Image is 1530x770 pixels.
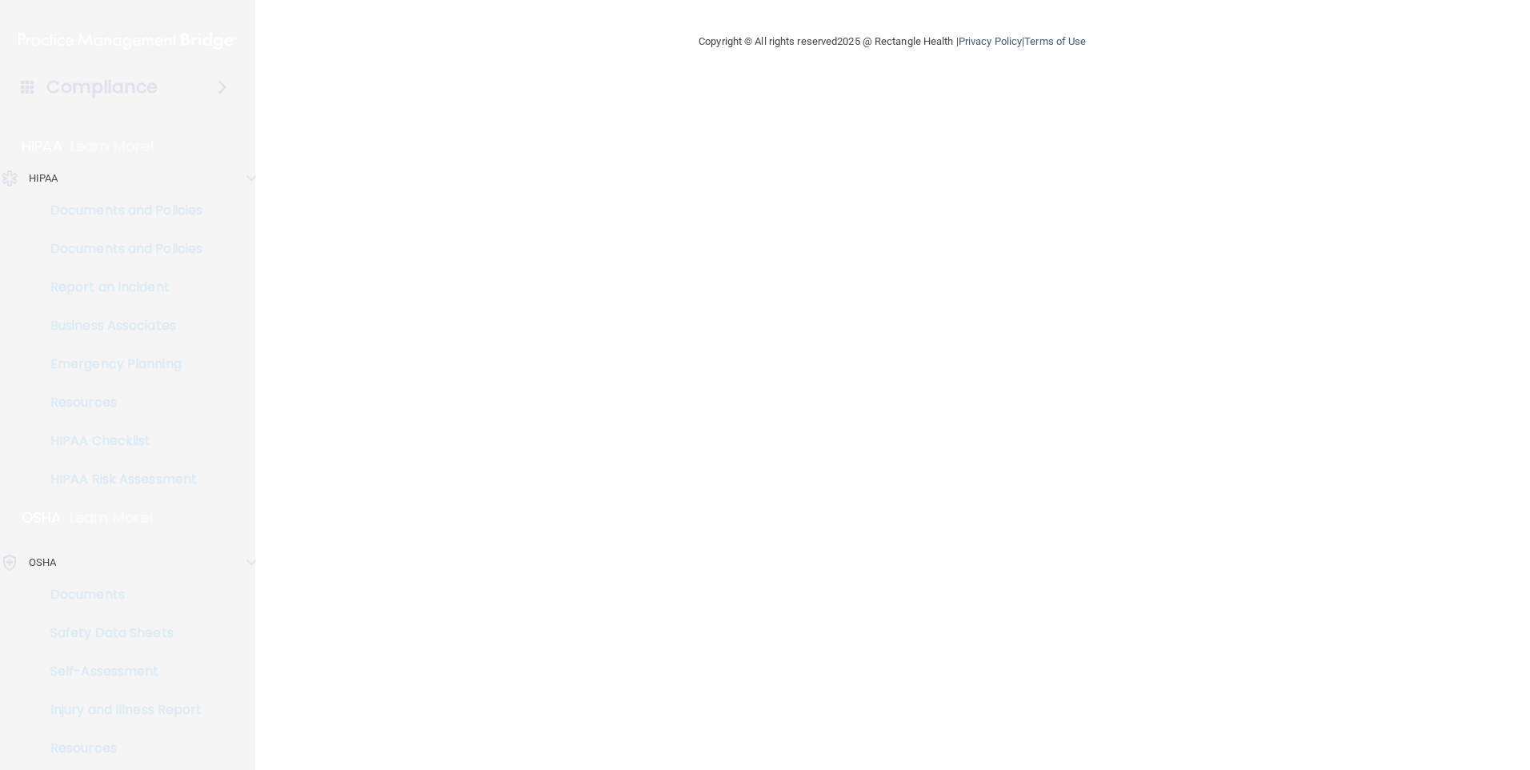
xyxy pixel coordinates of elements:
[22,508,62,527] p: OSHA
[29,553,56,572] p: OSHA
[22,137,62,156] p: HIPAA
[70,508,154,527] p: Learn More!
[29,169,58,188] p: HIPAA
[18,25,236,57] img: PMB logo
[10,702,229,718] p: Injury and Illness Report
[46,76,158,98] h4: Compliance
[1024,35,1086,47] a: Terms of Use
[70,137,155,156] p: Learn More!
[10,203,229,219] p: Documents and Policies
[10,471,229,487] p: HIPAA Risk Assessment
[10,433,229,449] p: HIPAA Checklist
[10,318,229,334] p: Business Associates
[10,740,229,756] p: Resources
[959,35,1022,47] a: Privacy Policy
[10,279,229,295] p: Report an Incident
[10,395,229,411] p: Resources
[600,16,1184,67] div: Copyright © All rights reserved 2025 @ Rectangle Health | |
[10,664,229,680] p: Self-Assessment
[10,241,229,257] p: Documents and Policies
[10,587,229,603] p: Documents
[10,356,229,372] p: Emergency Planning
[10,625,229,641] p: Safety Data Sheets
